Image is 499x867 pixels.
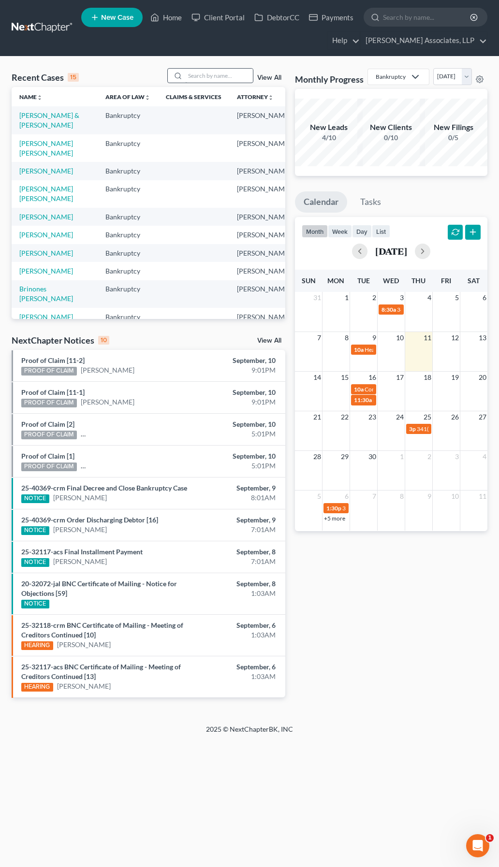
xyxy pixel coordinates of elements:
[57,640,111,650] a: [PERSON_NAME]
[371,491,377,502] span: 7
[373,396,447,404] span: hearing for [PERSON_NAME]
[105,93,150,101] a: Area of Lawunfold_more
[257,337,281,344] a: View All
[312,292,322,303] span: 31
[229,308,298,335] td: [PERSON_NAME]
[450,332,460,344] span: 12
[257,74,281,81] a: View All
[19,139,73,157] a: [PERSON_NAME] [PERSON_NAME]
[354,396,372,404] span: 11:30a
[302,276,316,285] span: Sun
[478,372,487,383] span: 20
[21,526,49,535] div: NOTICE
[268,95,274,101] i: unfold_more
[302,225,328,238] button: month
[197,461,276,471] div: 5:01PM
[21,494,49,503] div: NOTICE
[21,548,143,556] a: 25-32117-acs Final Installment Payment
[19,213,73,221] a: [PERSON_NAME]
[395,332,405,344] span: 10
[187,9,249,26] a: Client Portal
[197,365,276,375] div: 9:01PM
[482,292,487,303] span: 6
[423,372,432,383] span: 18
[482,451,487,462] span: 4
[98,162,158,180] td: Bankruptcy
[197,525,276,535] div: 7:01AM
[450,411,460,423] span: 26
[354,346,364,353] span: 10a
[197,451,276,461] div: September, 10
[420,122,487,133] div: New Filings
[367,411,377,423] span: 23
[395,372,405,383] span: 17
[324,515,345,522] a: +5 more
[352,191,390,213] a: Tasks
[468,276,480,285] span: Sat
[19,93,43,101] a: Nameunfold_more
[21,431,77,439] div: PROOF OF CLAIM
[197,589,276,598] div: 1:03AM
[454,451,460,462] span: 3
[17,724,482,742] div: 2025 © NextChapterBK, INC
[21,452,74,460] a: Proof of Claim [1]
[237,93,274,101] a: Attorneyunfold_more
[145,95,150,101] i: unfold_more
[21,484,187,492] a: 25-40369-crm Final Decree and Close Bankruptcy Case
[399,491,405,502] span: 8
[101,14,133,21] span: New Case
[340,451,350,462] span: 29
[426,451,432,462] span: 2
[411,276,426,285] span: Thu
[312,451,322,462] span: 28
[19,185,73,202] a: [PERSON_NAME] [PERSON_NAME]
[197,621,276,630] div: September, 6
[399,451,405,462] span: 1
[98,226,158,244] td: Bankruptcy
[423,411,432,423] span: 25
[21,558,49,567] div: NOTICE
[382,306,396,313] span: 8:30a
[423,332,432,344] span: 11
[98,106,158,134] td: Bankruptcy
[326,505,341,512] span: 1:30p
[98,336,109,345] div: 10
[383,276,399,285] span: Wed
[98,208,158,226] td: Bankruptcy
[327,276,344,285] span: Mon
[229,162,298,180] td: [PERSON_NAME]
[450,491,460,502] span: 10
[395,411,405,423] span: 24
[21,641,53,650] div: HEARING
[478,332,487,344] span: 13
[295,122,363,133] div: New Leads
[197,547,276,557] div: September, 8
[454,292,460,303] span: 5
[21,600,49,608] div: NOTICE
[197,579,276,589] div: September, 8
[372,225,390,238] button: list
[450,372,460,383] span: 19
[21,663,181,680] a: 25-32117-acs BNC Certificate of Mailing - Meeting of Creditors Continued [13]
[146,9,187,26] a: Home
[19,313,73,331] a: [PERSON_NAME] [PERSON_NAME]
[81,365,134,375] a: [PERSON_NAME]
[327,32,360,49] a: Help
[397,306,490,313] span: 341(a) meeting for [PERSON_NAME]
[21,462,77,471] div: PROOF OF CLAIM
[19,267,73,275] a: [PERSON_NAME]
[367,372,377,383] span: 16
[295,73,364,85] h3: Monthly Progress
[344,491,350,502] span: 6
[229,106,298,134] td: [PERSON_NAME]
[197,483,276,493] div: September, 9
[12,72,79,83] div: Recent Cases
[81,461,196,471] a: [PERSON_NAME] & [PERSON_NAME]
[19,231,73,239] a: [PERSON_NAME]
[478,491,487,502] span: 11
[21,356,85,364] a: Proof of Claim [11-2]
[53,557,107,566] a: [PERSON_NAME]
[375,246,407,256] h2: [DATE]
[441,276,451,285] span: Fri
[98,180,158,208] td: Bankruptcy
